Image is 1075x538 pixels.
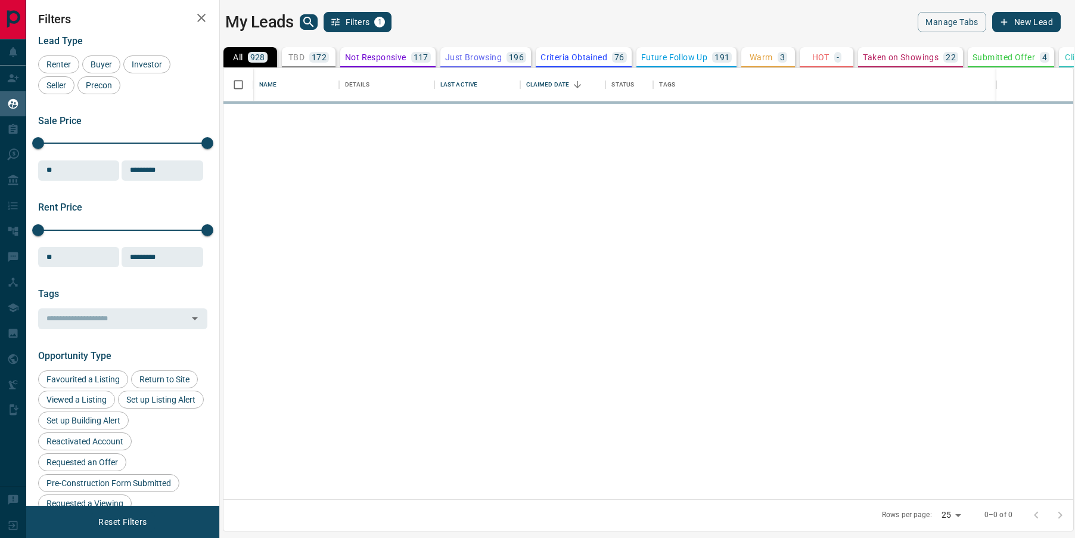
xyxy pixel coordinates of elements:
[440,68,477,101] div: Last Active
[42,478,175,488] span: Pre-Construction Form Submitted
[91,512,154,532] button: Reset Filters
[225,13,294,32] h1: My Leads
[250,53,265,61] p: 928
[86,60,116,69] span: Buyer
[259,68,277,101] div: Name
[38,288,59,299] span: Tags
[605,68,653,101] div: Status
[288,53,305,61] p: TBD
[128,60,166,69] span: Investor
[42,437,128,446] span: Reactivated Account
[38,12,207,26] h2: Filters
[569,76,586,93] button: Sort
[520,68,606,101] div: Claimed Date
[38,391,115,409] div: Viewed a Listing
[253,68,339,101] div: Name
[339,68,434,101] div: Details
[946,53,956,61] p: 22
[863,53,939,61] p: Taken on Showings
[973,53,1035,61] p: Submitted Offer
[324,12,392,32] button: Filters1
[38,474,179,492] div: Pre-Construction Form Submitted
[414,53,428,61] p: 117
[42,81,70,90] span: Seller
[812,53,829,61] p: HOT
[937,506,965,524] div: 25
[82,55,120,73] div: Buyer
[82,81,116,90] span: Precon
[509,53,524,61] p: 196
[42,416,125,425] span: Set up Building Alert
[42,395,111,404] span: Viewed a Listing
[614,53,625,61] p: 76
[882,510,932,520] p: Rows per page:
[38,432,132,450] div: Reactivated Account
[38,370,128,388] div: Favourited a Listing
[42,499,128,508] span: Requested a Viewing
[918,12,986,32] button: Manage Tabs
[135,375,194,384] span: Return to Site
[38,76,74,94] div: Seller
[984,510,1012,520] p: 0–0 of 0
[42,457,122,467] span: Requested an Offer
[653,68,996,101] div: Tags
[611,68,634,101] div: Status
[714,53,729,61] p: 191
[38,55,79,73] div: Renter
[42,375,124,384] span: Favourited a Listing
[312,53,327,61] p: 172
[42,60,75,69] span: Renter
[38,494,132,512] div: Requested a Viewing
[38,35,83,47] span: Lead Type
[38,350,111,361] span: Opportunity Type
[131,370,198,388] div: Return to Site
[38,412,129,429] div: Set up Building Alert
[434,68,520,101] div: Last Active
[122,395,200,404] span: Set up Listing Alert
[641,53,707,61] p: Future Follow Up
[77,76,120,94] div: Precon
[38,202,82,213] span: Rent Price
[233,53,243,61] p: All
[445,53,502,61] p: Just Browsing
[123,55,170,73] div: Investor
[118,391,204,409] div: Set up Listing Alert
[780,53,785,61] p: 3
[38,115,82,126] span: Sale Price
[345,68,369,101] div: Details
[1042,53,1047,61] p: 4
[750,53,773,61] p: Warm
[526,68,570,101] div: Claimed Date
[375,18,384,26] span: 1
[345,53,406,61] p: Not Responsive
[992,12,1061,32] button: New Lead
[300,14,318,30] button: search button
[540,53,607,61] p: Criteria Obtained
[659,68,675,101] div: Tags
[38,453,126,471] div: Requested an Offer
[187,310,203,327] button: Open
[837,53,839,61] p: -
